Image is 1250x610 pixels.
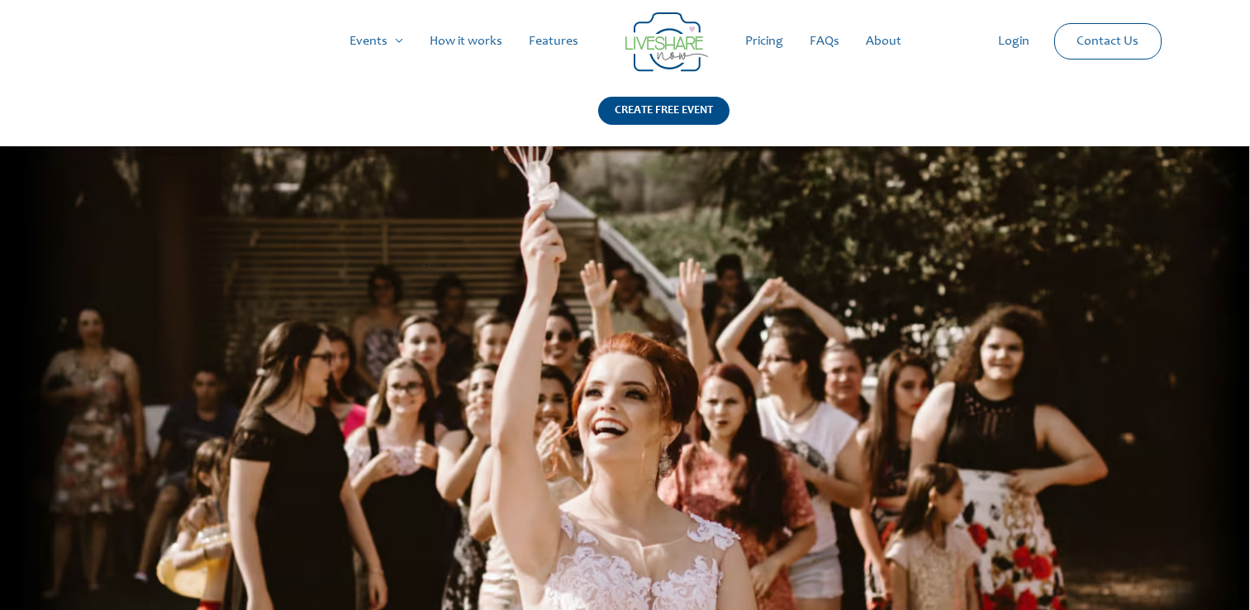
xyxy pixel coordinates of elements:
[29,15,1221,68] nav: Site Navigation
[853,15,915,68] a: About
[598,97,730,145] a: CREATE FREE EVENT
[1063,24,1152,59] a: Contact Us
[985,15,1043,68] a: Login
[625,12,708,72] img: LiveShare logo - Capture & Share Event Memories
[732,15,796,68] a: Pricing
[598,97,730,125] div: CREATE FREE EVENT
[516,15,592,68] a: Features
[796,15,853,68] a: FAQs
[336,15,416,68] a: Events
[416,15,516,68] a: How it works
